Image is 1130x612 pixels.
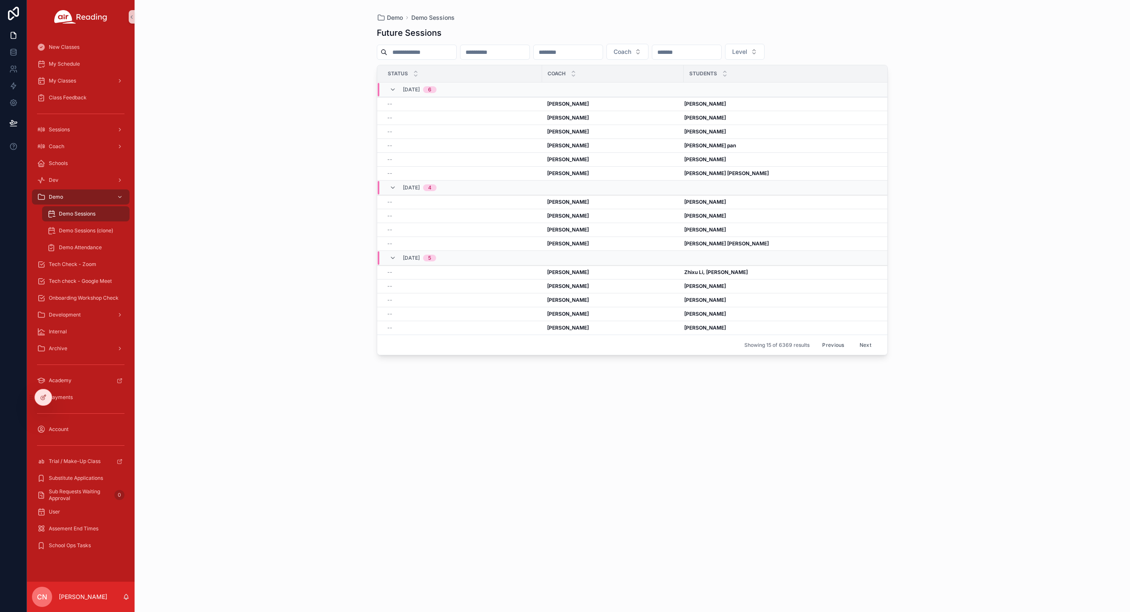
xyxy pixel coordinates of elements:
[547,114,679,121] a: [PERSON_NAME]
[547,240,679,247] a: [PERSON_NAME]
[684,283,726,289] strong: [PERSON_NAME]
[388,70,408,77] span: Status
[49,394,73,401] span: Payments
[547,128,589,135] strong: [PERSON_NAME]
[49,345,67,352] span: Archive
[547,170,589,176] strong: [PERSON_NAME]
[49,475,103,482] span: Substitute Applications
[684,226,726,233] strong: [PERSON_NAME]
[387,297,392,303] span: --
[32,390,130,405] a: Payments
[387,114,537,121] a: --
[32,324,130,339] a: Internal
[854,338,877,351] button: Next
[387,101,537,107] a: --
[411,13,455,22] a: Demo Sessions
[377,13,403,22] a: Demo
[547,213,589,219] strong: [PERSON_NAME]
[49,295,119,301] span: Onboarding Workshop Check
[49,126,70,133] span: Sessions
[387,13,403,22] span: Demo
[114,490,124,500] div: 0
[684,142,890,149] a: [PERSON_NAME] pan
[547,311,679,317] a: [PERSON_NAME]
[49,328,67,335] span: Internal
[32,56,130,72] a: My Schedule
[684,101,890,107] a: [PERSON_NAME]
[59,244,102,251] span: Demo Attendance
[684,114,890,121] a: [PERSON_NAME]
[387,142,392,149] span: --
[32,504,130,519] a: User
[387,213,392,219] span: --
[387,283,537,290] a: --
[49,525,98,532] span: Assement End Times
[32,189,130,205] a: Demo
[684,156,726,162] strong: [PERSON_NAME]
[547,226,679,233] a: [PERSON_NAME]
[547,199,589,205] strong: [PERSON_NAME]
[684,128,726,135] strong: [PERSON_NAME]
[49,194,63,200] span: Demo
[59,210,95,217] span: Demo Sessions
[387,101,392,107] span: --
[49,377,71,384] span: Academy
[49,77,76,84] span: My Classes
[684,114,726,121] strong: [PERSON_NAME]
[32,290,130,306] a: Onboarding Workshop Check
[42,223,130,238] a: Demo Sessions (clone)
[547,269,589,275] strong: [PERSON_NAME]
[32,156,130,171] a: Schools
[684,325,726,331] strong: [PERSON_NAME]
[387,325,392,331] span: --
[547,142,679,149] a: [PERSON_NAME]
[684,213,726,219] strong: [PERSON_NAME]
[684,213,890,219] a: [PERSON_NAME]
[387,156,537,163] a: --
[32,454,130,469] a: Trial / Make-Up Class
[428,184,431,191] div: 4
[744,342,810,349] span: Showing 15 of 6369 results
[32,90,130,105] a: Class Feedback
[32,471,130,486] a: Substitute Applications
[548,70,566,77] span: Coach
[27,34,135,564] div: scrollable content
[547,269,679,276] a: [PERSON_NAME]
[428,255,431,261] div: 5
[387,325,537,331] a: --
[32,373,130,388] a: Academy
[428,86,431,93] div: 6
[816,338,850,351] button: Previous
[684,269,748,275] strong: Zhixu Li, [PERSON_NAME]
[387,128,392,135] span: --
[387,199,537,205] a: --
[387,170,537,177] a: --
[32,274,130,289] a: Tech check - Google Meet
[684,170,890,177] a: [PERSON_NAME] [PERSON_NAME]
[547,240,589,247] strong: [PERSON_NAME]
[49,458,101,465] span: Trial / Make-Up Class
[32,538,130,553] a: School Ops Tasks
[49,278,112,285] span: Tech check - Google Meet
[684,269,890,276] a: Zhixu Li, [PERSON_NAME]
[684,226,890,233] a: [PERSON_NAME]
[49,508,60,515] span: User
[49,61,80,67] span: My Schedule
[547,101,679,107] a: [PERSON_NAME]
[547,297,589,303] strong: [PERSON_NAME]
[49,426,69,433] span: Account
[32,40,130,55] a: New Classes
[387,170,392,177] span: --
[684,297,890,303] a: [PERSON_NAME]
[684,128,890,135] a: [PERSON_NAME]
[684,156,890,163] a: [PERSON_NAME]
[387,142,537,149] a: --
[387,297,537,303] a: --
[547,128,679,135] a: [PERSON_NAME]
[387,213,537,219] a: --
[49,177,58,184] span: Dev
[684,240,769,247] strong: [PERSON_NAME] [PERSON_NAME]
[42,206,130,221] a: Demo Sessions
[547,142,589,149] strong: [PERSON_NAME]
